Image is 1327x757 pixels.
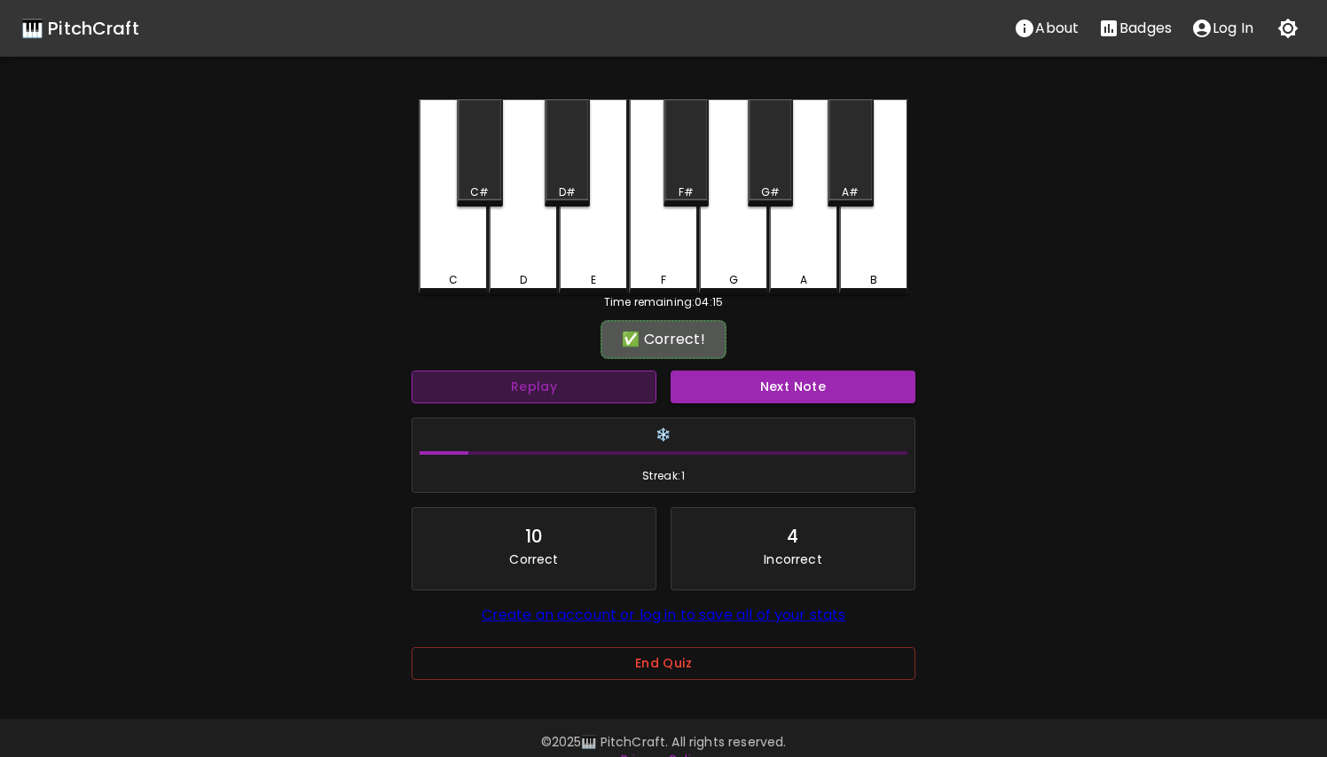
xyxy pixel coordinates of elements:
[412,371,656,403] button: Replay
[509,550,558,568] p: Correct
[559,184,576,200] div: D#
[609,329,718,350] div: ✅ Correct!
[21,14,139,43] a: 🎹 PitchCraft
[870,272,877,288] div: B
[671,371,915,403] button: Next Note
[470,184,489,200] div: C#
[153,733,1174,751] p: © 2025 🎹 PitchCraft. All rights reserved.
[412,647,915,680] button: End Quiz
[787,522,798,550] div: 4
[525,522,543,550] div: 10
[420,467,907,485] span: Streak: 1
[1119,18,1172,39] p: Badges
[1004,11,1088,46] button: About
[1213,18,1253,39] p: Log In
[482,605,846,625] a: Create an account or log in to save all of your stats
[729,272,738,288] div: G
[761,184,780,200] div: G#
[420,425,907,445] h6: ❄️
[1182,11,1263,46] button: account of current user
[520,272,527,288] div: D
[764,550,821,568] p: Incorrect
[591,272,596,288] div: E
[1088,11,1182,46] button: Stats
[679,184,694,200] div: F#
[1035,18,1079,39] p: About
[449,272,458,288] div: C
[800,272,807,288] div: A
[419,294,908,310] div: Time remaining: 04:15
[842,184,859,200] div: A#
[661,272,666,288] div: F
